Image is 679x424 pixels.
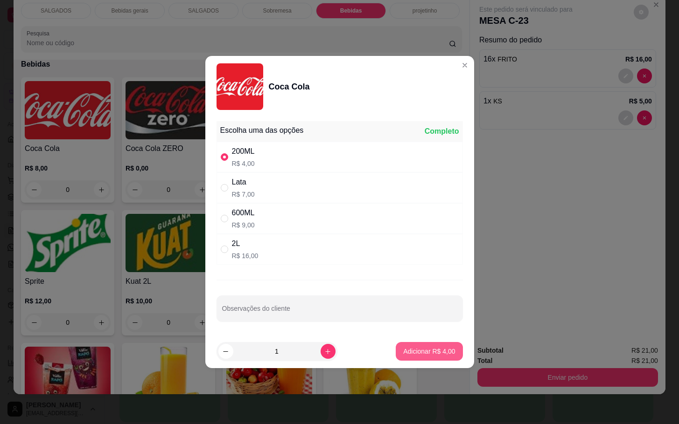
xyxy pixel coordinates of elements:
div: Completo [425,126,459,137]
input: Observações do cliente [222,308,457,317]
p: R$ 7,00 [232,190,255,199]
div: Coca Cola [269,80,310,93]
div: Escolha uma das opções [220,125,304,136]
img: product-image [217,63,263,110]
div: 200ML [232,146,255,157]
p: Adicionar R$ 4,00 [403,347,455,356]
button: increase-product-quantity [321,344,336,359]
div: 600ML [232,207,255,219]
div: Lata [232,177,255,188]
button: Close [457,58,472,73]
button: decrease-product-quantity [218,344,233,359]
p: R$ 4,00 [232,159,255,168]
div: 2L [232,238,259,249]
button: Adicionar R$ 4,00 [396,342,462,361]
p: R$ 16,00 [232,251,259,260]
p: R$ 9,00 [232,220,255,230]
